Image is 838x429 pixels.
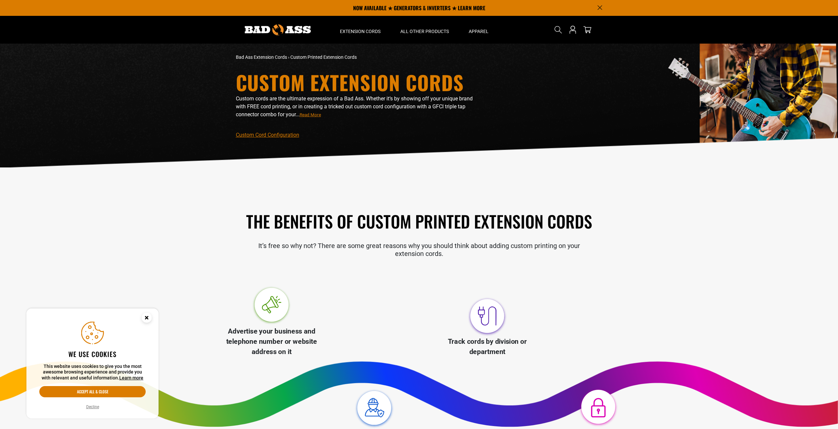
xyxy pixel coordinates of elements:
a: Learn more [119,375,143,380]
a: Bad Ass Extension Cords [236,54,287,60]
summary: Apparel [459,16,498,44]
p: Track cords by division or department [434,337,541,357]
a: Custom Cord Configuration [236,132,299,138]
span: Extension Cords [340,28,381,34]
h2: We use cookies [39,350,146,358]
summary: Search [553,24,564,35]
p: Custom cords are the ultimate expression of a Bad Ass. Whether it’s by showing off your unique br... [236,95,477,119]
span: All Other Products [400,28,449,34]
img: Advertise [251,285,292,326]
summary: All Other Products [390,16,459,44]
h2: The Benefits of Custom Printed Extension Cords [236,210,602,232]
img: Track [467,296,508,337]
p: It’s free so why not? There are some great reasons why you should think about adding custom print... [236,242,602,258]
button: Accept all & close [39,386,146,397]
p: Advertise your business and telephone number or website address on it [218,326,325,357]
h1: Custom Extension Cords [236,72,477,92]
button: Decline [84,404,101,410]
span: Custom Printed Extension Cords [290,54,357,60]
nav: breadcrumbs [236,54,477,61]
aside: Cookie Consent [26,308,159,419]
img: Print [354,388,395,429]
summary: Extension Cords [330,16,390,44]
span: › [288,54,289,60]
img: Prevent [578,388,619,429]
span: Read More [300,112,321,117]
span: Apparel [469,28,489,34]
img: Bad Ass Extension Cords [245,24,311,35]
p: This website uses cookies to give you the most awesome browsing experience and provide you with r... [39,364,146,381]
